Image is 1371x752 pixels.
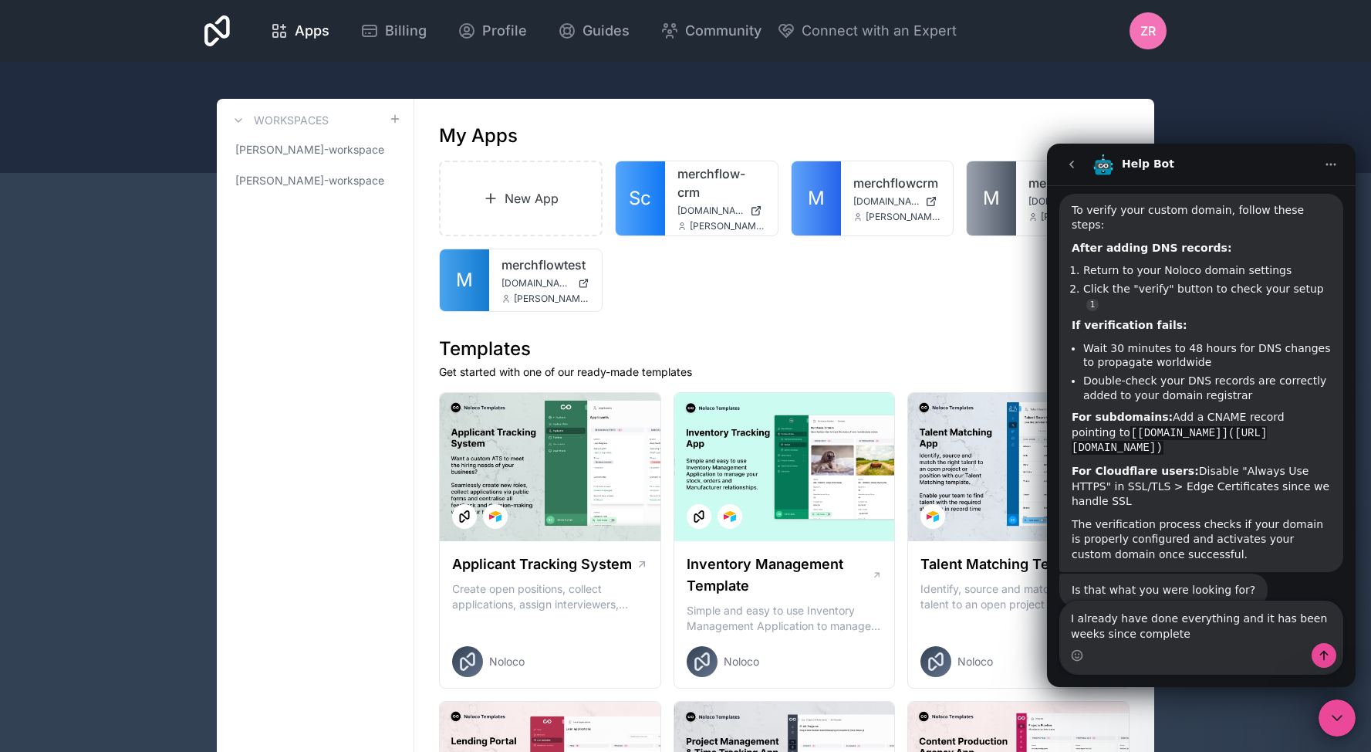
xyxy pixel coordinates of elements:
h1: Inventory Management Template [687,554,872,597]
span: [PERSON_NAME]-workspace [235,173,384,188]
a: M [967,161,1016,235]
a: Billing [348,14,439,48]
iframe: Intercom live chat [1047,144,1356,687]
span: Sc [629,186,651,211]
span: Community [685,20,761,42]
button: Connect with an Expert [777,20,957,42]
span: [DOMAIN_NAME] [853,195,920,208]
a: Sc [616,161,665,235]
a: merchflow [1028,174,1116,192]
h1: Talent Matching Template [920,554,1095,575]
a: [PERSON_NAME]-workspace [229,167,401,195]
span: M [456,268,473,293]
span: [PERSON_NAME][EMAIL_ADDRESS][PERSON_NAME][DOMAIN_NAME] [866,211,941,223]
span: ZR [1140,22,1156,40]
span: [DOMAIN_NAME] [501,277,572,290]
span: [PERSON_NAME][EMAIL_ADDRESS][PERSON_NAME][DOMAIN_NAME] [690,220,765,232]
a: Profile [445,14,539,48]
a: [DOMAIN_NAME] [853,195,941,208]
a: merchflowcrm [853,174,941,192]
p: Simple and easy to use Inventory Management Application to manage your stock, orders and Manufact... [687,603,883,634]
span: M [983,186,1000,211]
span: [PERSON_NAME]-workspace [235,142,384,158]
h1: Templates [439,337,1130,361]
img: Airtable Logo [724,510,736,523]
a: [DOMAIN_NAME] [501,277,589,290]
span: Noloco [724,654,759,669]
span: Profile [482,20,527,42]
span: Guides [583,20,630,42]
a: Workspaces [229,111,329,130]
span: Billing [385,20,427,42]
span: [PERSON_NAME][EMAIL_ADDRESS][PERSON_NAME][DOMAIN_NAME] [1041,211,1116,223]
h3: Workspaces [254,113,329,128]
span: Noloco [957,654,993,669]
span: [DOMAIN_NAME] [677,205,744,217]
span: [DOMAIN_NAME] [1028,195,1095,208]
a: [PERSON_NAME]-workspace [229,136,401,164]
a: Apps [258,14,342,48]
a: merchflowtest [501,256,589,274]
span: Apps [295,20,329,42]
a: M [440,249,489,311]
img: Airtable Logo [927,510,939,523]
h1: My Apps [439,124,518,148]
p: Get started with one of our ready-made templates [439,364,1130,380]
a: New App [439,161,603,236]
p: Create open positions, collect applications, assign interviewers, centralise candidate feedback a... [452,581,648,612]
span: M [808,186,825,211]
img: Airtable Logo [489,510,501,523]
span: Noloco [489,654,525,669]
a: Community [648,14,774,48]
iframe: Intercom live chat [1319,699,1356,737]
span: [PERSON_NAME][EMAIL_ADDRESS][DOMAIN_NAME] [514,293,589,305]
a: merchflow-crm [677,164,765,202]
span: Connect with an Expert [802,20,957,42]
a: Guides [545,14,642,48]
h1: Applicant Tracking System [452,554,632,575]
a: M [792,161,841,235]
p: Identify, source and match the right talent to an open project or position with our Talent Matchi... [920,581,1116,612]
a: [DOMAIN_NAME] [1028,195,1116,208]
a: [DOMAIN_NAME] [677,205,765,217]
